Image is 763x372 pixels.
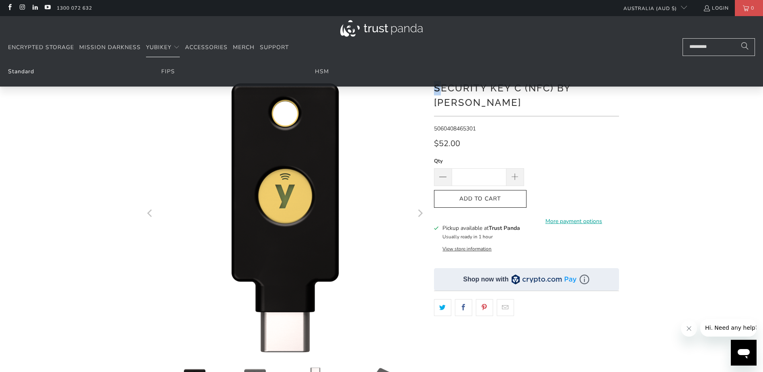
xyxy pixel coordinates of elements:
a: More payment options [529,217,619,226]
span: Accessories [185,43,228,51]
input: Search... [683,38,755,56]
a: Trust Panda Australia on Facebook [6,5,13,11]
button: Search [735,38,755,56]
a: Standard [8,68,34,75]
button: View store information [442,246,492,252]
span: Encrypted Storage [8,43,74,51]
iframe: Message from company [700,319,757,337]
label: Qty [434,157,524,165]
iframe: Reviews Widget [434,330,619,357]
span: YubiKey [146,43,171,51]
button: Next [413,73,426,355]
a: Trust Panda Australia on Instagram [19,5,25,11]
span: 5060408465301 [434,125,476,132]
a: Share this on Facebook [455,299,472,316]
iframe: Close message [681,320,697,337]
button: Add to Cart [434,190,526,208]
a: Merch [233,38,255,57]
a: Share this on Twitter [434,299,451,316]
a: Support [260,38,289,57]
nav: Translation missing: en.navigation.header.main_nav [8,38,289,57]
span: $52.00 [434,138,460,149]
a: Trust Panda Australia on LinkedIn [31,5,38,11]
span: Merch [233,43,255,51]
a: Encrypted Storage [8,38,74,57]
small: Usually ready in 1 hour [442,234,493,240]
span: Support [260,43,289,51]
span: Add to Cart [442,196,518,203]
b: Trust Panda [489,224,520,232]
a: Share this on Pinterest [476,299,493,316]
a: Login [703,4,729,12]
h3: Pickup available at [442,224,520,232]
a: Email this to a friend [497,299,514,316]
a: 1300 072 632 [57,4,92,12]
h1: Security Key C (NFC) by [PERSON_NAME] [434,79,619,110]
a: Accessories [185,38,228,57]
a: Trust Panda Australia on YouTube [44,5,51,11]
div: Shop now with [463,275,509,284]
button: Previous [144,73,157,355]
a: HSM [315,68,329,75]
a: Security Key C (NFC) by Yubico - Trust Panda [144,73,426,355]
a: Mission Darkness [79,38,141,57]
summary: YubiKey [146,38,180,57]
iframe: Button to launch messaging window [731,340,757,366]
span: Mission Darkness [79,43,141,51]
span: Hi. Need any help? [5,6,58,12]
a: FIPS [161,68,175,75]
img: Trust Panda Australia [340,20,423,37]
